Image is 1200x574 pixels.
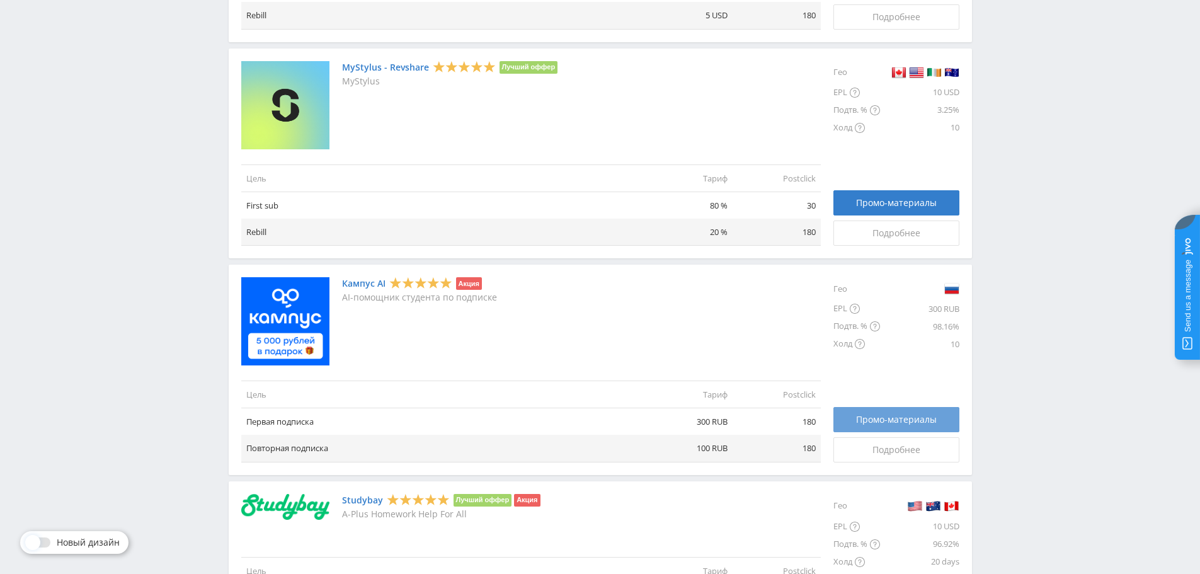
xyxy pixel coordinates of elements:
td: Повторная подписка [241,435,644,462]
li: Лучший оффер [500,61,558,74]
span: Подробнее [872,445,920,455]
img: Кампус AI [241,277,329,365]
td: Тариф [644,164,733,192]
a: Подробнее [833,437,959,462]
span: Промо-материалы [856,198,937,208]
a: Подробнее [833,221,959,246]
div: 10 [880,335,959,353]
span: Подробнее [872,12,920,22]
td: Первая подписка [241,408,644,435]
div: 5 Stars [433,60,496,73]
div: 300 RUB [880,300,959,318]
div: 98.16% [880,318,959,335]
span: Промо-материалы [856,415,937,425]
div: 10 [880,119,959,137]
a: MyStylus - Revshare [342,62,429,72]
img: Studybay [241,494,329,520]
div: 5 Stars [389,277,452,290]
td: Цель [241,381,644,408]
div: Подтв. % [833,536,880,553]
td: 180 [733,2,821,29]
div: 10 USD [880,84,959,101]
td: Цель [241,164,644,192]
td: 300 RUB [644,408,733,435]
div: EPL [833,84,880,101]
td: 80 % [644,192,733,219]
div: 20 days [880,553,959,571]
a: Подробнее [833,4,959,30]
div: Гео [833,277,880,300]
li: Акция [514,494,540,507]
p: A-Plus Homework Help For All [342,509,540,519]
div: 10 USD [880,518,959,536]
td: 5 USD [644,2,733,29]
td: Rebill [241,219,644,246]
td: Postclick [733,164,821,192]
div: Гео [833,494,880,518]
div: Гео [833,61,880,84]
div: EPL [833,518,880,536]
td: Rebill [241,2,644,29]
div: Холд [833,119,880,137]
li: Лучший оффер [454,494,512,507]
td: 30 [733,192,821,219]
div: 3.25% [880,101,959,119]
td: 100 RUB [644,435,733,462]
div: Холд [833,553,880,571]
div: Холд [833,335,880,353]
td: 180 [733,435,821,462]
a: Промо-материалы [833,190,959,215]
div: Подтв. % [833,318,880,335]
td: 180 [733,408,821,435]
div: 5 Stars [387,493,450,506]
div: Подтв. % [833,101,880,119]
span: Новый дизайн [57,537,120,548]
li: Акция [456,277,482,290]
div: EPL [833,300,880,318]
span: Подробнее [872,228,920,238]
p: MyStylus [342,76,558,86]
td: Postclick [733,381,821,408]
a: Studybay [342,495,383,505]
td: Тариф [644,381,733,408]
td: 20 % [644,219,733,246]
a: Промо-материалы [833,407,959,432]
div: 96.92% [880,536,959,553]
td: 180 [733,219,821,246]
p: AI-помощник студента по подписке [342,292,497,302]
img: MyStylus - Revshare [241,61,329,149]
td: First sub [241,192,644,219]
a: Кампус AI [342,278,386,289]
